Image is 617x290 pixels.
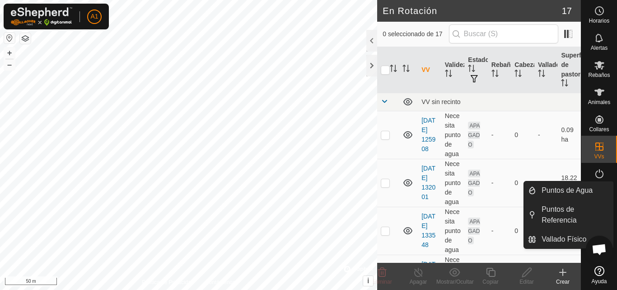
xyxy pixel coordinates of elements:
p-sorticon: Activar para ordenar [491,71,499,78]
li: Puntos de Referencia [524,200,613,229]
button: Restablecer Mapa [4,33,15,43]
a: Puntos de Referencia [536,200,613,229]
a: [DATE] 133548 [421,213,435,248]
span: Vallado Físico [542,234,586,245]
span: Animales [588,100,610,105]
td: 0 [511,159,534,207]
td: 0 [511,207,534,255]
div: - [491,130,508,140]
td: 18.22 ha [557,159,581,207]
th: Validez [441,47,465,93]
td: 0 [511,111,534,159]
a: Vallado Físico [536,230,613,248]
div: Editar [509,278,545,286]
div: Crear [545,278,581,286]
th: VV [418,47,441,93]
span: Eliminar [372,279,392,285]
p-sorticon: Activar para ordenar [445,71,452,78]
th: Cabezas [511,47,534,93]
h2: En Rotación [383,5,562,16]
li: Vallado Físico [524,230,613,248]
th: Rebaño [488,47,511,93]
span: VVs [594,154,604,159]
span: i [367,277,369,285]
span: APAGADO [468,218,480,244]
li: Puntos de Agua [524,181,613,200]
th: Vallado [534,47,558,93]
span: Ayuda [592,279,607,284]
span: Alertas [591,45,608,51]
span: Horarios [589,18,609,24]
p-sorticon: Activar para ordenar [390,66,397,73]
span: Puntos de Agua [542,185,593,196]
a: Puntos de Agua [536,181,613,200]
a: Política de Privacidad [142,278,194,286]
th: Estado [464,47,488,93]
div: VV sin recinto [421,98,577,105]
button: i [363,276,373,286]
th: Superficie de pastoreo [557,47,581,93]
span: APAGADO [468,122,480,148]
button: – [4,59,15,70]
a: [DATE] 132001 [421,165,435,200]
span: APAGADO [468,170,480,196]
span: 0 seleccionado de 17 [383,29,449,39]
p-sorticon: Activar para ordenar [402,66,410,73]
div: Apagar [400,278,436,286]
div: - [491,226,508,236]
a: [DATE] 125908 [421,117,435,152]
a: Contáctenos [205,278,235,286]
span: Collares [589,127,609,132]
span: Puntos de Referencia [542,204,608,226]
button: + [4,48,15,58]
button: Capas del Mapa [20,33,31,44]
td: Necesita punto de agua [441,159,465,207]
input: Buscar (S) [449,24,558,43]
p-sorticon: Activar para ordenar [468,66,475,73]
div: Copiar [472,278,509,286]
p-sorticon: Activar para ordenar [514,71,522,78]
span: A1 [90,12,98,21]
a: Ayuda [581,262,617,288]
td: 0.09 ha [557,111,581,159]
td: Necesita punto de agua [441,207,465,255]
span: Rebaños [588,72,610,78]
div: Chat abierto [586,236,613,263]
td: - [534,159,558,207]
td: - [534,111,558,159]
img: Logo Gallagher [11,7,72,26]
p-sorticon: Activar para ordenar [538,71,545,78]
td: Necesita punto de agua [441,111,465,159]
div: Mostrar/Ocultar [436,278,472,286]
div: - [491,178,508,188]
p-sorticon: Activar para ordenar [561,81,568,88]
span: 17 [562,4,572,18]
